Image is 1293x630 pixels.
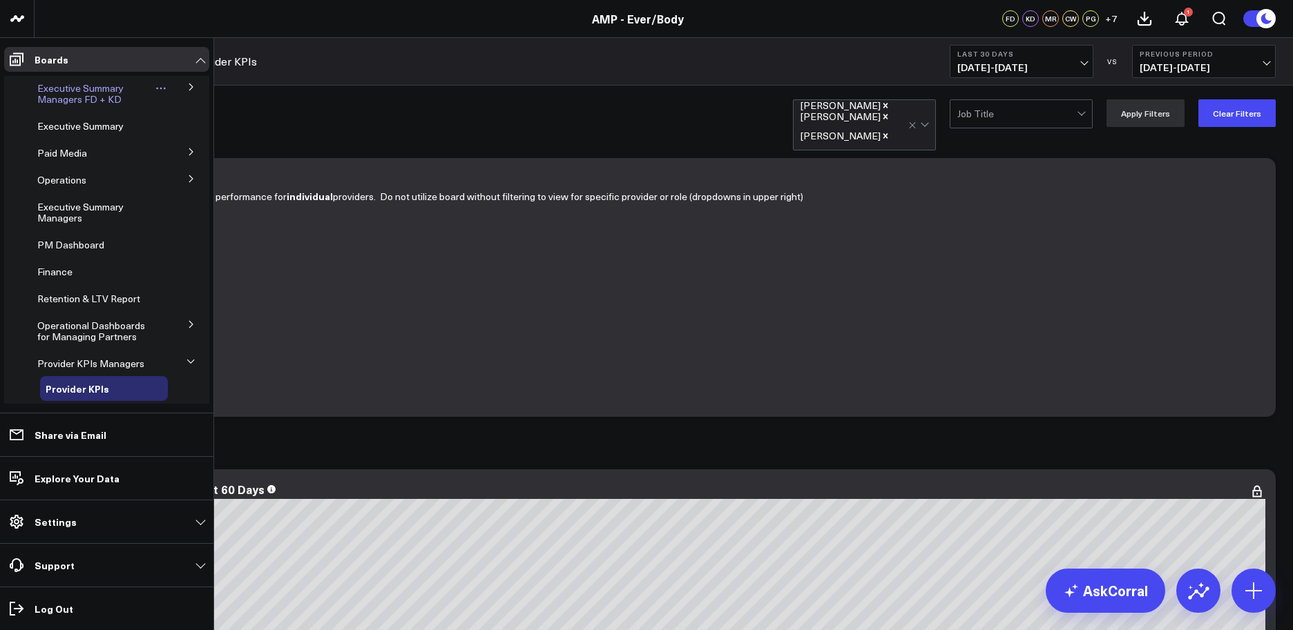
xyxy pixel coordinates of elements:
[1198,99,1276,127] button: Clear Filters
[801,100,881,111] div: [PERSON_NAME]
[801,111,881,122] div: [PERSON_NAME]
[1042,10,1059,27] div: MR
[287,189,333,203] b: individual
[1002,10,1019,27] div: FD
[592,11,684,26] a: AMP - Ever/Body
[37,238,104,251] span: PM Dashboard
[1184,8,1193,17] div: 1
[37,121,124,132] a: Executive Summary
[1105,14,1117,23] span: + 7
[37,175,86,186] a: Operations
[189,54,257,69] a: Provider KPIs
[35,473,119,484] p: Explore Your Data
[4,596,209,621] a: Log Out
[37,358,144,369] a: Provider KPIs Managers
[1082,10,1099,27] div: PG
[37,357,144,370] span: Provider KPIs Managers
[1140,50,1268,58] b: Previous Period
[37,201,151,224] a: Executive Summary Managers
[1022,10,1039,27] div: KD
[35,603,73,614] p: Log Out
[37,266,73,277] a: Finance
[801,130,881,141] div: [PERSON_NAME]
[62,188,1255,206] p: Purpose of board is to manage KPI performance for providers. Do not utilize board without filteri...
[35,429,106,440] p: Share via Email
[35,560,75,571] p: Support
[37,320,156,342] a: Operational Dashboards for Managing Partners
[37,319,145,343] span: Operational Dashboards for Managing Partners
[46,383,109,394] a: Provider KPIs
[950,45,1093,78] button: Last 30 Days[DATE]-[DATE]
[881,111,890,122] div: Remove Julie Skowronski
[35,54,68,65] p: Boards
[37,81,124,106] span: Executive Summary Managers FD + KD
[37,173,86,186] span: Operations
[37,200,124,224] span: Executive Summary Managers
[37,146,87,159] span: Paid Media
[1062,10,1079,27] div: CW
[957,62,1086,73] span: [DATE] - [DATE]
[37,119,124,132] span: Executive Summary
[957,50,1086,58] b: Last 30 Days
[46,382,109,395] span: Provider KPIs
[37,239,104,250] a: PM Dashboard
[37,292,140,305] span: Retention & LTV Report
[37,293,140,304] a: Retention & LTV Report
[35,516,77,527] p: Settings
[37,148,87,159] a: Paid Media
[1140,62,1268,73] span: [DATE] - [DATE]
[37,83,154,105] a: Executive Summary Managers FD + KD
[881,130,890,141] div: Remove Thomas McCauley
[1100,57,1125,66] div: VS
[1102,10,1119,27] button: +7
[881,100,890,111] div: Remove Agnes Wong
[1046,569,1165,613] a: AskCorral
[1132,45,1276,78] button: Previous Period[DATE]-[DATE]
[37,265,73,278] span: Finance
[1107,99,1185,127] button: Apply Filters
